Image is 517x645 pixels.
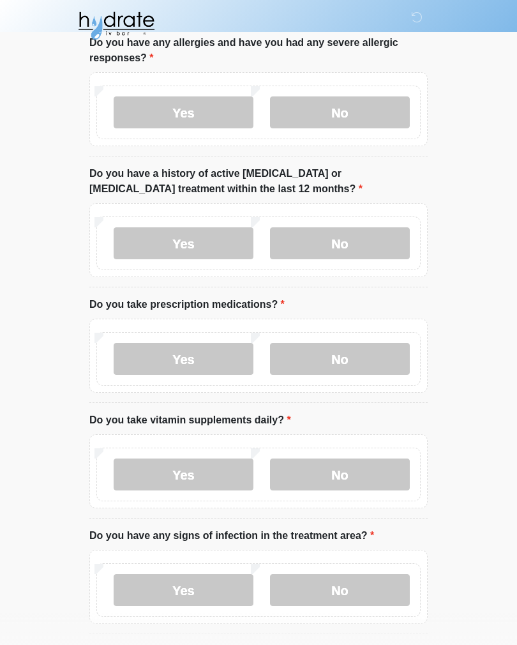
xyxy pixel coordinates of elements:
label: Do you take prescription medications? [89,297,285,312]
label: Yes [114,574,253,606]
label: Yes [114,227,253,259]
label: No [270,574,410,606]
label: Do you have a history of active [MEDICAL_DATA] or [MEDICAL_DATA] treatment within the last 12 mon... [89,166,428,197]
label: Yes [114,343,253,375]
img: Hydrate IV Bar - Fort Collins Logo [77,10,156,42]
label: Do you have any signs of infection in the treatment area? [89,528,374,543]
label: No [270,459,410,490]
label: Yes [114,459,253,490]
label: Yes [114,96,253,128]
label: No [270,96,410,128]
label: No [270,343,410,375]
label: Do you take vitamin supplements daily? [89,413,291,428]
label: No [270,227,410,259]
